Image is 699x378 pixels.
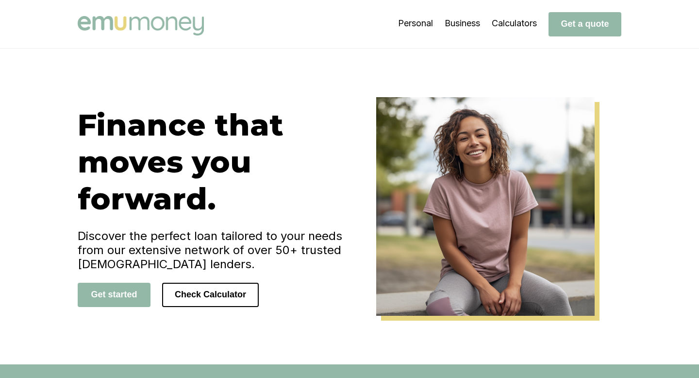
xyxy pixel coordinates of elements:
a: Check Calculator [162,289,259,299]
button: Get started [78,283,150,307]
button: Check Calculator [162,283,259,307]
img: Emu Money logo [78,16,204,35]
a: Get started [78,289,150,299]
button: Get a quote [549,12,621,36]
img: Emu Money Home [376,97,595,316]
h1: Finance that moves you forward. [78,106,349,217]
h4: Discover the perfect loan tailored to your needs from our extensive network of over 50+ trusted [... [78,229,349,271]
a: Get a quote [549,18,621,29]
